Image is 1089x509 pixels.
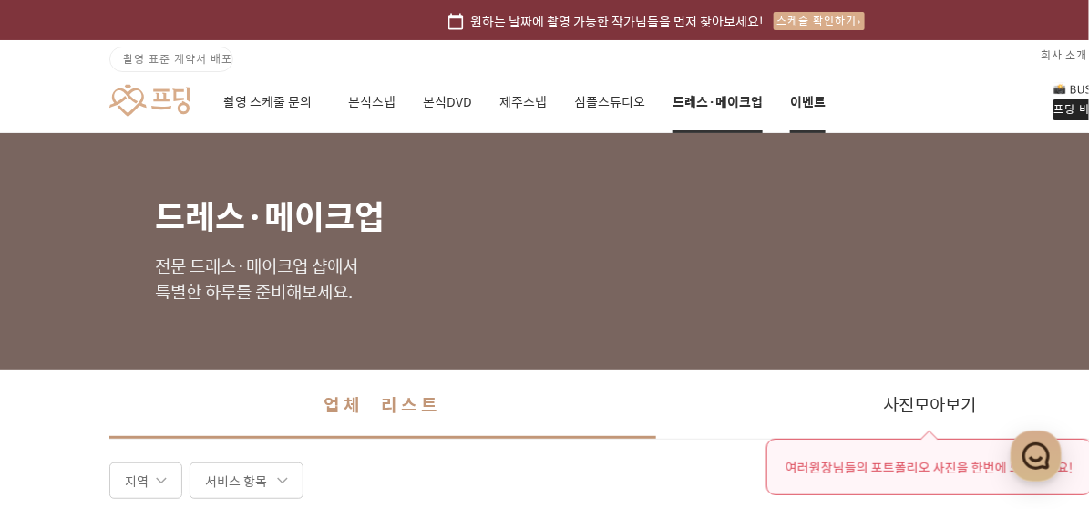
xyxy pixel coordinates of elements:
span: 대화 [167,380,189,395]
div: 서비스 항목 [190,462,303,499]
a: 설정 [235,352,350,398]
div: 스케줄 확인하기 [774,12,865,30]
a: 본식DVD [423,71,472,133]
a: 업체 리스트 [109,370,656,439]
a: 본식스냅 [348,71,396,133]
span: 설정 [282,379,303,394]
a: 촬영 스케줄 문의 [223,71,321,133]
a: 제주스냅 [499,71,547,133]
span: 원하는 날짜에 촬영 가능한 작가님들을 먼저 찾아보세요! [471,11,765,31]
a: 심플스튜디오 [574,71,645,133]
span: 홈 [57,379,68,394]
a: 대화 [120,352,235,398]
span: 촬영 표준 계약서 배포 [123,50,232,67]
p: 여러 원장 님들의 포트폴리오 사진 을 한번에 모아보세요! [786,458,1074,476]
a: 드레스·메이크업 [673,71,763,133]
a: 회사 소개 [1042,40,1088,69]
a: 촬영 표준 계약서 배포 [109,47,233,72]
a: 이벤트 [790,71,826,133]
a: 홈 [5,352,120,398]
div: 지역 [109,462,182,499]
